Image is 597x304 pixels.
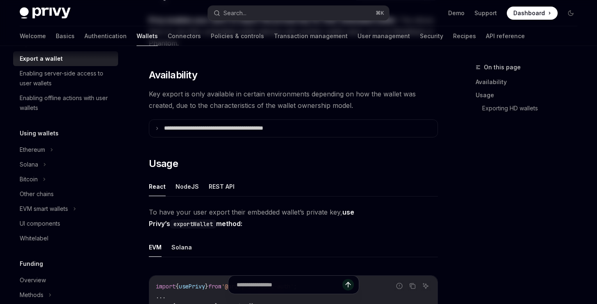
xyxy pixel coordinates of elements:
a: Exporting HD wallets [482,102,584,115]
a: Welcome [20,26,46,46]
div: Ethereum [20,145,45,155]
div: Enabling server-side access to user wallets [20,69,113,88]
h5: Funding [20,259,43,269]
a: Demo [448,9,465,17]
button: EVM [149,238,162,257]
a: API reference [486,26,525,46]
span: ⌘ K [376,10,384,16]
a: Connectors [168,26,201,46]
button: Solana [171,238,192,257]
a: Transaction management [274,26,348,46]
div: EVM smart wallets [20,204,68,214]
div: Overview [20,275,46,285]
a: Whitelabel [13,231,118,246]
a: Policies & controls [211,26,264,46]
span: Usage [149,157,178,170]
button: Search...⌘K [208,6,390,21]
span: To have your user export their embedded wallet’s private key, [149,206,438,229]
button: REST API [209,177,235,196]
div: Solana [20,160,38,169]
a: User management [358,26,410,46]
a: Basics [56,26,75,46]
code: exportWallet [170,219,216,229]
button: Toggle dark mode [564,7,577,20]
strong: use Privy’s method: [149,208,354,228]
a: Overview [13,273,118,288]
a: Enabling offline actions with user wallets [13,91,118,115]
h5: Using wallets [20,128,59,138]
div: Enabling offline actions with user wallets [20,93,113,113]
a: Recipes [453,26,476,46]
img: dark logo [20,7,71,19]
div: Whitelabel [20,233,48,243]
a: Usage [476,89,584,102]
a: Other chains [13,187,118,201]
span: On this page [484,62,521,72]
div: Methods [20,290,43,300]
div: Bitcoin [20,174,38,184]
a: UI components [13,216,118,231]
span: Availability [149,69,197,82]
button: NodeJS [175,177,199,196]
a: Wallets [137,26,158,46]
a: Enabling server-side access to user wallets [13,66,118,91]
div: UI components [20,219,60,229]
button: Send message [342,279,354,290]
a: Dashboard [507,7,558,20]
span: Key export is only available in certain environments depending on how the wallet was created, due... [149,88,438,111]
a: Support [474,9,497,17]
div: Other chains [20,189,54,199]
a: Authentication [84,26,127,46]
button: React [149,177,166,196]
span: Dashboard [513,9,545,17]
a: Availability [476,75,584,89]
div: Search... [223,8,246,18]
a: Security [420,26,443,46]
